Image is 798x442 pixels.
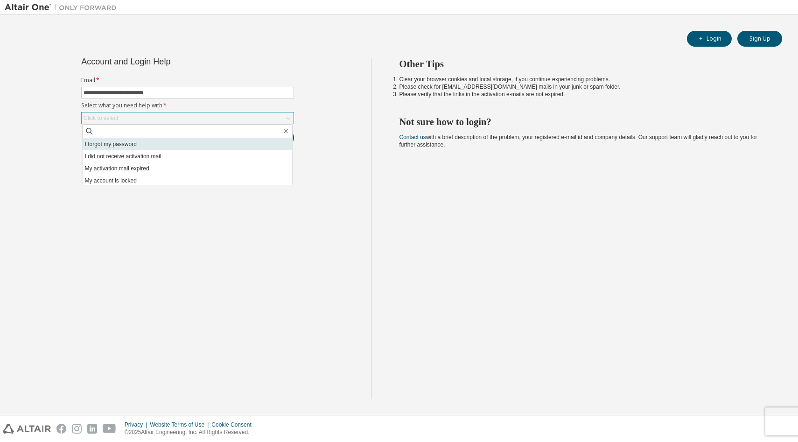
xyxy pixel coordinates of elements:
[81,102,294,109] label: Select what you need help with
[399,91,766,98] li: Please verify that the links in the activation e-mails are not expired.
[399,76,766,83] li: Clear your browser cookies and local storage, if you continue experiencing problems.
[81,58,252,65] div: Account and Login Help
[399,58,766,70] h2: Other Tips
[84,114,118,122] div: Click to select
[5,3,121,12] img: Altair One
[399,83,766,91] li: Please check for [EMAIL_ADDRESS][DOMAIN_NAME] mails in your junk or spam folder.
[56,424,66,434] img: facebook.svg
[72,424,82,434] img: instagram.svg
[150,421,211,428] div: Website Terms of Use
[81,77,294,84] label: Email
[82,112,294,124] div: Click to select
[399,134,757,148] span: with a brief description of the problem, your registered e-mail id and company details. Our suppo...
[125,428,257,436] p: © 2025 Altair Engineering, Inc. All Rights Reserved.
[737,31,782,47] button: Sign Up
[83,138,293,150] li: I forgot my password
[125,421,150,428] div: Privacy
[399,134,426,140] a: Contact us
[103,424,116,434] img: youtube.svg
[687,31,732,47] button: Login
[3,424,51,434] img: altair_logo.svg
[87,424,97,434] img: linkedin.svg
[211,421,257,428] div: Cookie Consent
[399,116,766,128] h2: Not sure how to login?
